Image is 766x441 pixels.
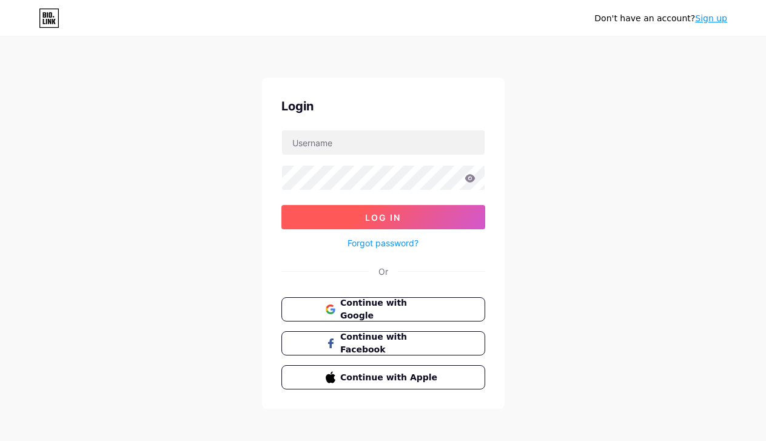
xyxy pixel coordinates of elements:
[281,331,485,355] button: Continue with Facebook
[365,212,401,223] span: Log In
[695,13,727,23] a: Sign up
[282,130,485,155] input: Username
[340,297,440,322] span: Continue with Google
[340,371,440,384] span: Continue with Apple
[281,97,485,115] div: Login
[281,365,485,389] button: Continue with Apple
[348,237,418,249] a: Forgot password?
[281,297,485,321] button: Continue with Google
[378,265,388,278] div: Or
[594,12,727,25] div: Don't have an account?
[281,205,485,229] button: Log In
[340,331,440,356] span: Continue with Facebook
